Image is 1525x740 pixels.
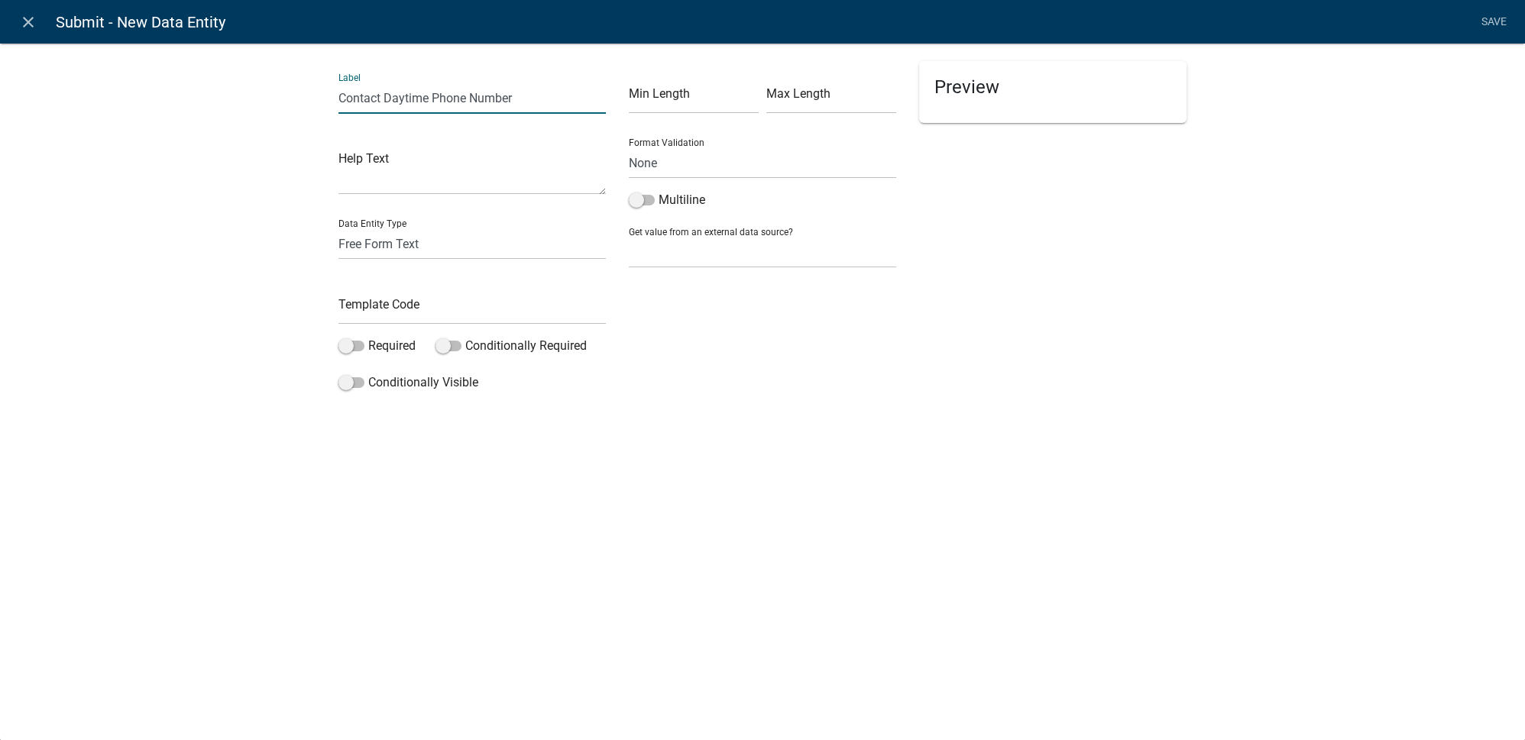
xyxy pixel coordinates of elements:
label: Required [338,337,416,355]
span: Submit - New Data Entity [56,7,225,37]
h5: Preview [934,76,1171,99]
label: Multiline [629,191,705,209]
i: close [19,13,37,31]
label: Conditionally Visible [338,373,478,392]
label: Conditionally Required [435,337,587,355]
